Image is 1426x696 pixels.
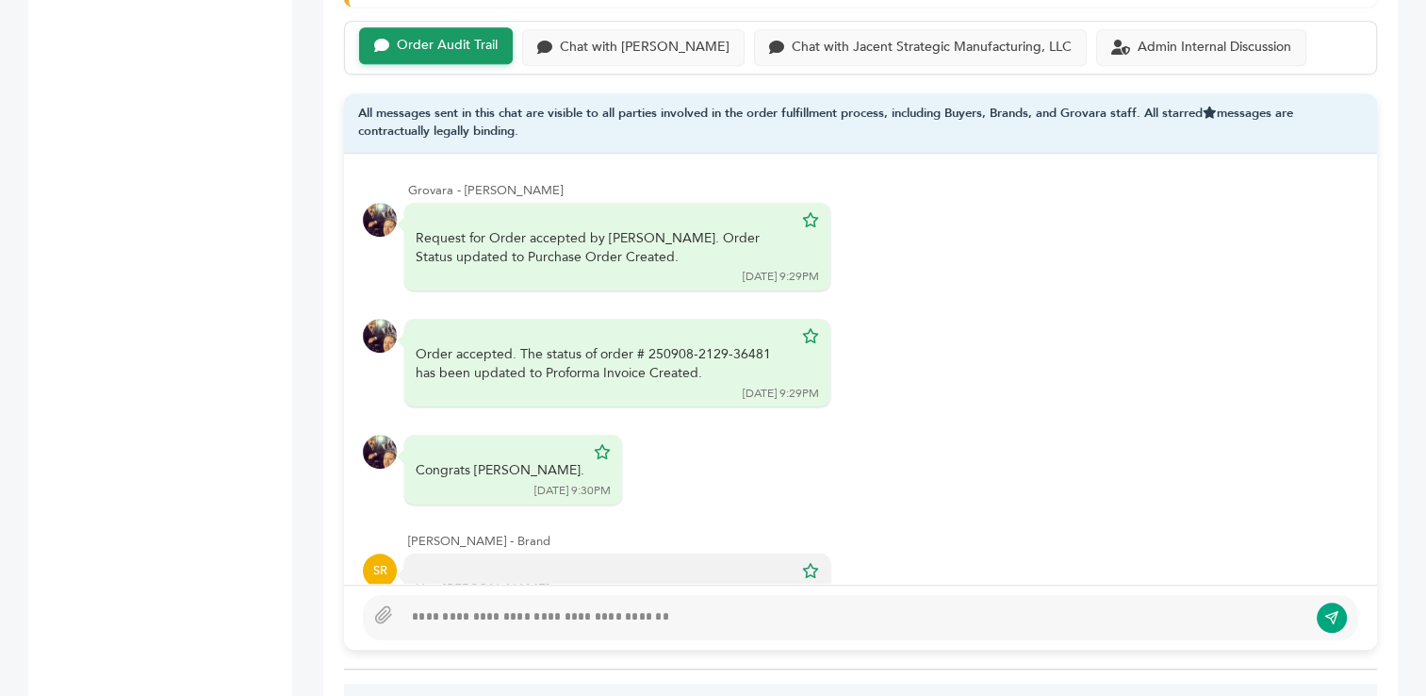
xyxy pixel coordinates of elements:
div: Chat with [PERSON_NAME] [560,40,729,56]
div: [DATE] 9:29PM [743,386,819,402]
div: SR [363,554,397,588]
div: [PERSON_NAME] - Brand [408,533,1358,550]
div: All messages sent in this chat are visible to all parties involved in the order fulfillment proce... [344,93,1377,154]
div: Order Audit Trail [397,38,498,54]
div: Request for Order accepted by [PERSON_NAME]. Order Status updated to Purchase Order Created. [416,229,793,266]
div: [DATE] 9:30PM [534,483,611,499]
div: Chat with Jacent Strategic Manufacturing, LLC [792,40,1072,56]
div: Order accepted. The status of order # 250908-2129-36481 has been updated to Proforma Invoice Crea... [416,345,793,382]
div: Congrats [PERSON_NAME]. [416,461,584,480]
div: Admin Internal Discussion [1138,40,1291,56]
div: [DATE] 9:29PM [743,269,819,285]
div: Grovara - [PERSON_NAME] [408,182,1358,199]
